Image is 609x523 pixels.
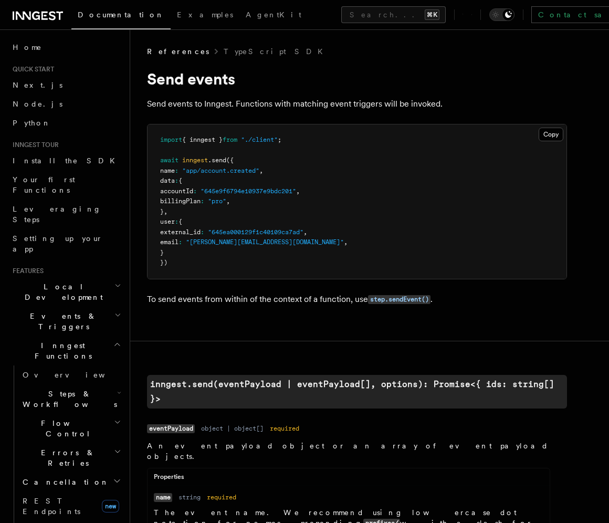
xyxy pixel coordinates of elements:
span: ({ [226,156,234,164]
span: , [164,208,167,215]
button: Cancellation [18,473,123,491]
span: Cancellation [18,477,109,487]
button: Local Development [8,277,123,307]
span: .send [208,156,226,164]
a: Home [8,38,123,57]
span: Python [13,119,51,127]
dd: required [207,493,236,501]
a: Next.js [8,76,123,95]
span: Features [8,267,44,275]
span: Flow Control [18,418,114,439]
span: : [193,187,197,195]
a: Overview [18,365,123,384]
span: Install the SDK [13,156,121,165]
span: Node.js [13,100,62,108]
span: : [175,167,178,174]
a: Examples [171,3,239,28]
span: } [160,208,164,215]
span: Local Development [8,281,114,302]
span: from [223,136,237,143]
span: "pro" [208,197,226,205]
span: { [178,218,182,225]
span: import [160,136,182,143]
span: accountId [160,187,193,195]
span: Your first Functions [13,175,75,194]
a: Leveraging Steps [8,200,123,229]
span: { inngest } [182,136,223,143]
span: ; [278,136,281,143]
span: }) [160,259,167,266]
a: Python [8,113,123,132]
code: name [154,493,172,502]
a: TypeScript SDK [224,46,329,57]
span: user [160,218,175,225]
a: Setting up your app [8,229,123,258]
span: Leveraging Steps [13,205,101,224]
button: Inngest Functions [8,336,123,365]
span: Overview [23,371,131,379]
span: , [344,238,348,246]
span: Events & Triggers [8,311,114,332]
a: Your first Functions [8,170,123,200]
kbd: ⌘K [425,9,439,20]
a: Install the SDK [8,151,123,170]
button: Events & Triggers [8,307,123,336]
span: await [160,156,178,164]
span: Examples [177,11,233,19]
span: , [226,197,230,205]
span: Setting up your app [13,234,103,253]
p: An event payload object or an array of event payload objects. [147,441,550,462]
code: eventPayload [147,424,195,433]
span: Inngest Functions [8,340,113,361]
dd: object | object[] [201,424,264,433]
span: : [178,238,182,246]
dd: string [178,493,201,501]
span: Documentation [78,11,164,19]
span: name [160,167,175,174]
button: Search...⌘K [341,6,446,23]
span: new [102,500,119,512]
span: data [160,177,175,184]
span: "app/account.created" [182,167,259,174]
span: : [201,228,204,236]
span: inngest [182,156,208,164]
span: Errors & Retries [18,447,114,468]
div: Properties [148,473,550,486]
h1: Send events [147,69,567,88]
a: REST Endpointsnew [18,491,123,521]
span: , [296,187,300,195]
span: "[PERSON_NAME][EMAIL_ADDRESS][DOMAIN_NAME]" [186,238,344,246]
button: Toggle dark mode [489,8,514,21]
a: inngest.send(eventPayload | eventPayload[], options): Promise<{ ids: string[] }> [147,375,567,409]
span: Home [13,42,42,53]
span: } [160,249,164,256]
span: "./client" [241,136,278,143]
a: Documentation [71,3,171,29]
span: AgentKit [246,11,301,19]
span: Quick start [8,65,54,74]
span: "645e9f6794e10937e9bdc201" [201,187,296,195]
span: Inngest tour [8,141,59,149]
span: { [178,177,182,184]
span: billingPlan [160,197,201,205]
button: Flow Control [18,414,123,443]
button: Errors & Retries [18,443,123,473]
span: : [201,197,204,205]
code: step.sendEvent() [368,295,430,304]
span: "645ea000129f1c40109ca7ad" [208,228,303,236]
span: email [160,238,178,246]
span: References [147,46,209,57]
p: Send events to Inngest. Functions with matching event triggers will be invoked. [147,97,567,111]
span: , [303,228,307,236]
a: Node.js [8,95,123,113]
p: To send events from within of the context of a function, use . [147,292,567,307]
span: , [259,167,263,174]
span: external_id [160,228,201,236]
dd: required [270,424,299,433]
span: : [175,218,178,225]
button: Steps & Workflows [18,384,123,414]
a: step.sendEvent() [368,294,430,304]
span: Steps & Workflows [18,389,117,410]
button: Copy [539,128,563,141]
